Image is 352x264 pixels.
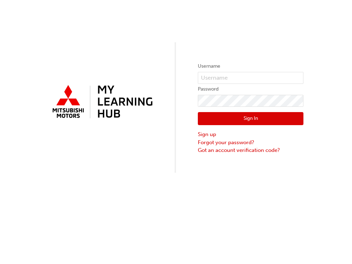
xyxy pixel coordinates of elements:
a: Got an account verification code? [198,146,303,154]
label: Username [198,62,303,70]
img: mmal [49,82,154,122]
label: Password [198,85,303,93]
input: Username [198,72,303,84]
a: Forgot your password? [198,139,303,147]
button: Sign In [198,112,303,125]
a: Sign up [198,130,303,139]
